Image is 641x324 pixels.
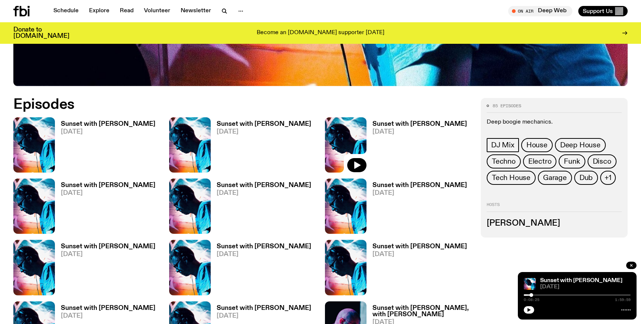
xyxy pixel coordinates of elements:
span: 85 episodes [493,104,521,108]
a: Dub [574,171,598,185]
a: Sunset with [PERSON_NAME][DATE] [55,121,155,173]
span: +1 [605,174,611,182]
img: Simon Caldwell stands side on, looking downwards. He has headphones on. Behind him is a brightly ... [325,240,366,295]
span: House [526,141,548,149]
a: Sunset with [PERSON_NAME][DATE] [366,182,467,234]
span: Techno [492,157,516,166]
span: [DATE] [217,129,311,135]
a: Read [115,6,138,16]
h3: Sunset with [PERSON_NAME] [61,121,155,127]
span: [DATE] [540,284,631,290]
span: [DATE] [372,190,467,196]
img: Simon Caldwell stands side on, looking downwards. He has headphones on. Behind him is a brightly ... [13,179,55,234]
h3: Sunset with [PERSON_NAME] [217,182,311,189]
a: Tech House [487,171,536,185]
a: Disco [588,154,617,168]
button: On AirDeep Web [508,6,572,16]
a: Techno [487,154,521,168]
a: Explore [85,6,114,16]
a: Sunset with [PERSON_NAME][DATE] [211,243,311,295]
img: Simon Caldwell stands side on, looking downwards. He has headphones on. Behind him is a brightly ... [325,179,366,234]
h2: Hosts [487,203,622,212]
img: Simon Caldwell stands side on, looking downwards. He has headphones on. Behind him is a brightly ... [169,240,211,295]
span: Deep House [560,141,601,149]
span: Disco [593,157,611,166]
span: [DATE] [61,251,155,258]
span: 0:08:25 [524,298,539,302]
img: Simon Caldwell stands side on, looking downwards. He has headphones on. Behind him is a brightly ... [169,117,211,173]
p: Deep boogie mechanics. [487,119,622,126]
span: [DATE] [217,190,311,196]
h3: Sunset with [PERSON_NAME] [217,243,311,250]
h3: [PERSON_NAME] [487,219,622,228]
a: Schedule [49,6,83,16]
a: DJ Mix [487,138,519,152]
img: Simon Caldwell stands side on, looking downwards. He has headphones on. Behind him is a brightly ... [169,179,211,234]
span: Tech House [492,174,530,182]
span: [DATE] [61,313,155,319]
a: Volunteer [139,6,175,16]
h3: Sunset with [PERSON_NAME] [372,121,467,127]
img: Simon Caldwell stands side on, looking downwards. He has headphones on. Behind him is a brightly ... [13,240,55,295]
span: [DATE] [372,251,467,258]
img: Simon Caldwell stands side on, looking downwards. He has headphones on. Behind him is a brightly ... [524,278,536,290]
span: [DATE] [61,190,155,196]
a: Sunset with [PERSON_NAME][DATE] [211,182,311,234]
a: Sunset with [PERSON_NAME][DATE] [211,121,311,173]
a: Sunset with [PERSON_NAME][DATE] [55,243,155,295]
h3: Sunset with [PERSON_NAME] [217,121,311,127]
p: Become an [DOMAIN_NAME] supporter [DATE] [257,30,384,36]
span: Electro [528,157,552,166]
a: Garage [538,171,572,185]
a: Electro [523,154,557,168]
span: Support Us [583,8,613,14]
a: Newsletter [176,6,216,16]
button: Support Us [578,6,628,16]
h3: Sunset with [PERSON_NAME] [61,182,155,189]
span: DJ Mix [491,141,515,149]
span: [DATE] [61,129,155,135]
a: Sunset with [PERSON_NAME][DATE] [55,182,155,234]
span: [DATE] [217,251,311,258]
h3: Sunset with [PERSON_NAME] [372,182,467,189]
h3: Sunset with [PERSON_NAME], with [PERSON_NAME] [372,305,472,318]
a: Sunset with [PERSON_NAME][DATE] [366,121,467,173]
span: Dub [579,174,593,182]
a: Sunset with [PERSON_NAME] [540,278,622,284]
span: 1:59:59 [615,298,631,302]
h3: Donate to [DOMAIN_NAME] [13,27,69,39]
h3: Sunset with [PERSON_NAME] [61,305,155,311]
a: House [521,138,553,152]
a: Funk [559,154,585,168]
img: Simon Caldwell stands side on, looking downwards. He has headphones on. Behind him is a brightly ... [13,117,55,173]
button: +1 [600,171,616,185]
span: [DATE] [217,313,311,319]
h3: Sunset with [PERSON_NAME] [372,243,467,250]
span: Funk [564,157,580,166]
span: Garage [543,174,567,182]
a: Deep House [555,138,606,152]
h3: Sunset with [PERSON_NAME] [61,243,155,250]
span: [DATE] [372,129,467,135]
h2: Episodes [13,98,420,111]
a: Sunset with [PERSON_NAME][DATE] [366,243,467,295]
h3: Sunset with [PERSON_NAME] [217,305,311,311]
